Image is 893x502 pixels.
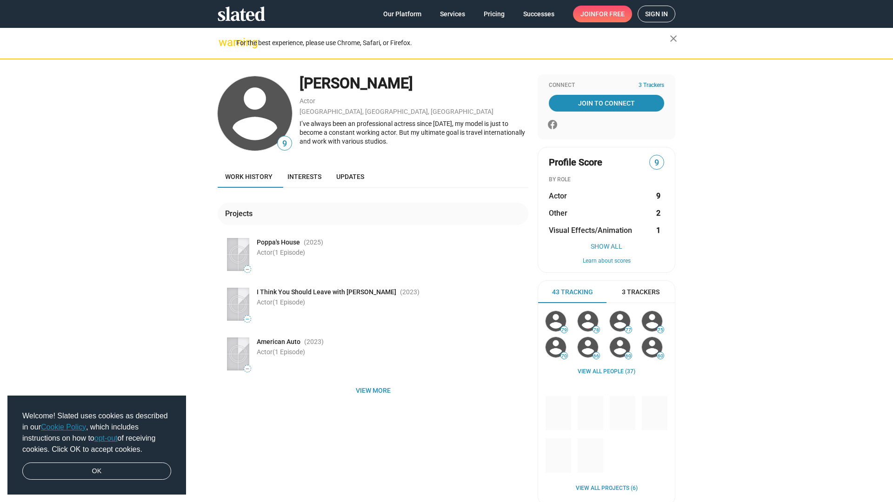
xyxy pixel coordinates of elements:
[625,327,632,333] span: 77
[578,368,635,376] a: View all People (37)
[549,243,664,250] button: Show All
[433,6,473,22] a: Services
[257,337,300,346] span: American Auto
[484,6,505,22] span: Pricing
[300,119,528,145] div: I’ve always been an professional actress since [DATE], my model is just to become a constant work...
[280,165,329,188] a: Interests
[523,6,554,22] span: Successes
[94,434,118,442] a: opt-out
[573,6,632,22] a: Joinfor free
[580,6,625,22] span: Join
[244,317,251,322] span: —
[278,138,292,150] span: 9
[622,288,660,297] span: 3 Trackers
[244,267,251,272] span: —
[639,82,664,89] span: 3 Trackers
[7,396,186,495] div: cookieconsent
[650,157,664,169] span: 9
[657,353,664,359] span: 60
[549,225,632,235] span: Visual Effects/Animation
[625,353,632,359] span: 60
[593,353,600,359] span: 66
[656,208,660,218] strong: 2
[549,176,664,184] div: BY ROLE
[329,165,372,188] a: Updates
[638,6,675,22] a: Sign in
[336,173,364,180] span: Updates
[218,165,280,188] a: Work history
[287,173,321,180] span: Interests
[300,108,493,115] a: [GEOGRAPHIC_DATA], [GEOGRAPHIC_DATA], [GEOGRAPHIC_DATA]
[593,327,600,333] span: 78
[668,33,679,44] mat-icon: close
[304,238,323,247] span: (2025 )
[549,191,567,201] span: Actor
[656,191,660,201] strong: 9
[22,462,171,480] a: dismiss cookie message
[273,348,305,356] span: (1 Episode)
[273,249,305,256] span: (1 Episode)
[576,485,638,492] a: View all Projects (6)
[549,208,567,218] span: Other
[257,288,396,297] span: I Think You Should Leave with [PERSON_NAME]
[400,288,420,297] span: (2023 )
[440,6,465,22] span: Services
[516,6,562,22] a: Successes
[225,209,256,218] div: Projects
[549,95,664,112] a: Join To Connect
[257,348,305,356] span: Actor
[561,327,567,333] span: 79
[657,327,664,333] span: 75
[549,156,602,169] span: Profile Score
[549,82,664,89] div: Connect
[304,337,324,346] span: (2023 )
[41,423,86,431] a: Cookie Policy
[300,73,528,93] div: [PERSON_NAME]
[376,6,429,22] a: Our Platform
[476,6,512,22] a: Pricing
[219,37,230,48] mat-icon: warning
[595,6,625,22] span: for free
[22,410,171,455] span: Welcome! Slated uses cookies as described in our , which includes instructions on how to of recei...
[225,173,273,180] span: Work history
[236,37,670,49] div: For the best experience, please use Chrome, Safari, or Firefox.
[383,6,421,22] span: Our Platform
[300,97,315,105] a: Actor
[645,6,668,22] span: Sign in
[257,238,300,247] span: Poppa's House
[225,382,521,399] span: View more
[257,298,305,306] span: Actor
[551,95,662,112] span: Join To Connect
[273,298,305,306] span: (1 Episode)
[656,225,660,235] strong: 1
[552,288,593,297] span: 43 Tracking
[218,382,528,399] button: View more
[257,249,305,256] span: Actor
[244,366,251,371] span: —
[561,353,567,359] span: 70
[549,258,664,265] button: Learn about scores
